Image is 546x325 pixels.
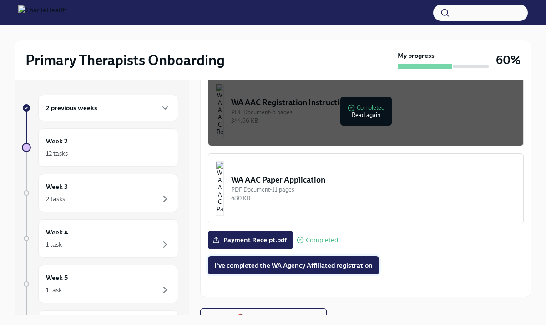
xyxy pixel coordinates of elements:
[208,76,524,146] button: WA AAC Registration InstructionsPDF Document•6 pages344.66 KBCompletedRead again
[22,174,178,212] a: Week 32 tasks
[46,227,68,237] h6: Week 4
[46,285,62,295] div: 1 task
[22,219,178,258] a: Week 41 task
[46,149,68,158] div: 12 tasks
[22,265,178,303] a: Week 51 task
[216,84,224,138] img: WA AAC Registration Instructions
[216,161,224,216] img: WA AAC Paper Application
[496,52,521,68] h3: 60%
[214,261,373,270] span: I've completed the WA Agency Affiliated registration
[46,136,68,146] h6: Week 2
[398,51,435,60] strong: My progress
[46,273,68,283] h6: Week 5
[208,231,293,249] label: Payment Receipt.pdf
[231,97,516,108] div: WA AAC Registration Instructions
[214,235,287,244] span: Payment Receipt.pdf
[306,237,338,244] span: Completed
[46,103,97,113] h6: 2 previous weeks
[231,108,516,117] div: PDF Document • 6 pages
[25,51,225,69] h2: Primary Therapists Onboarding
[46,194,65,203] div: 2 tasks
[231,185,516,194] div: PDF Document • 11 pages
[208,153,524,223] button: WA AAC Paper ApplicationPDF Document•11 pages480 KB
[208,313,319,322] span: Next task : 📚 Docebo Training Courses
[231,117,516,125] div: 344.66 KB
[46,240,62,249] div: 1 task
[18,5,66,20] img: CharlieHealth
[46,182,68,192] h6: Week 3
[231,194,516,203] div: 480 KB
[208,256,379,274] button: I've completed the WA Agency Affiliated registration
[22,128,178,167] a: Week 212 tasks
[38,95,178,121] div: 2 previous weeks
[231,174,516,185] div: WA AAC Paper Application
